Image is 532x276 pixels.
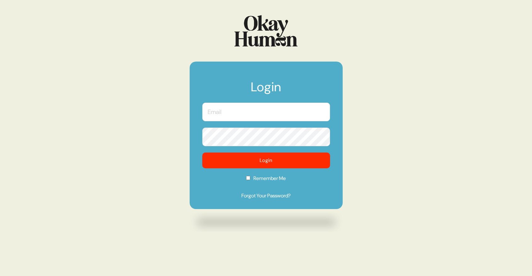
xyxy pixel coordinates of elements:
[202,192,330,200] a: Forgot Your Password?
[202,81,330,99] h1: Login
[202,103,330,121] input: Email
[202,153,330,168] button: Login
[246,176,250,180] input: Remember Me
[234,15,298,46] img: Logo
[190,212,343,232] img: Drop shadow
[202,175,330,186] label: Remember Me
